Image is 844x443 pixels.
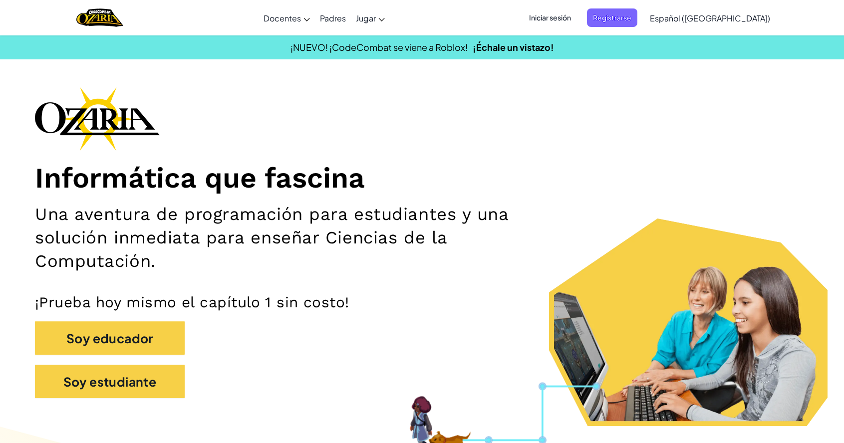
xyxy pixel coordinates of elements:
[259,4,315,31] a: Docentes
[473,41,554,53] a: ¡Échale un vistazo!
[650,13,770,23] span: Español ([GEOGRAPHIC_DATA])
[76,7,123,28] a: Ozaria by CodeCombat logo
[290,41,468,53] span: ¡NUEVO! ¡CodeCombat se viene a Roblox!
[356,13,376,23] span: Jugar
[35,203,554,273] h2: Una aventura de programación para estudiantes y una solución inmediata para enseñar Ciencias de l...
[76,7,123,28] img: Home
[523,8,577,27] button: Iniciar sesión
[587,8,637,27] button: Registrarse
[351,4,390,31] a: Jugar
[35,161,809,195] h1: Informática que fascina
[35,87,160,151] img: Ozaria branding logo
[645,4,775,31] a: Español ([GEOGRAPHIC_DATA])
[35,293,809,311] p: ¡Prueba hoy mismo el capítulo 1 sin costo!
[35,365,185,398] button: Soy estudiante
[35,321,185,355] button: Soy educador
[315,4,351,31] a: Padres
[264,13,301,23] span: Docentes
